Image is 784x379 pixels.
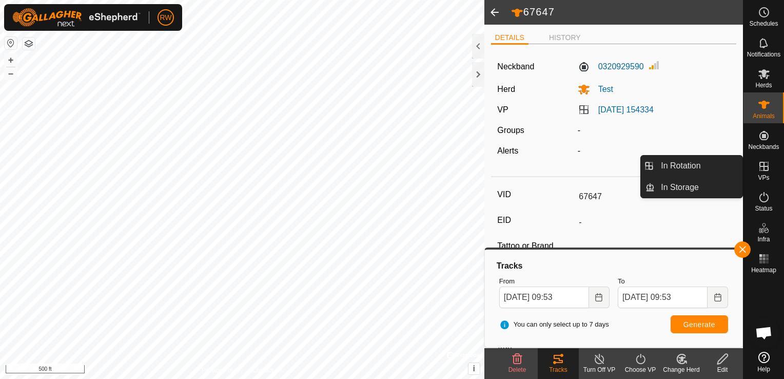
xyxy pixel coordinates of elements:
span: Help [757,366,770,372]
span: i [473,364,475,373]
button: + [5,54,17,66]
div: Edit [702,365,743,374]
a: Contact Us [252,366,283,375]
label: Alerts [497,146,518,155]
label: Neckband [497,61,534,73]
a: Privacy Policy [202,366,240,375]
span: You can only select up to 7 days [499,319,609,330]
div: Choose VP [620,365,661,374]
span: Status [755,205,772,212]
li: In Storage [641,177,742,198]
span: VPs [758,175,769,181]
span: In Rotation [661,160,700,172]
label: VID [497,188,575,201]
span: Schedules [749,21,778,27]
button: Choose Date [708,287,728,308]
div: - [574,145,734,157]
label: To [618,276,728,287]
label: EID [497,214,575,227]
a: Open chat [749,317,779,348]
span: Infra [757,236,770,242]
button: – [5,67,17,80]
a: In Storage [655,177,742,198]
div: Turn Off VP [579,365,620,374]
button: Map Layers [23,37,35,50]
button: Choose Date [589,287,610,308]
button: Reset Map [5,37,17,49]
label: Groups [497,126,524,135]
div: - [574,124,734,137]
span: Animals [753,113,775,119]
h2: 67647 [511,6,743,19]
label: From [499,276,610,287]
li: In Rotation [641,156,742,176]
a: In Rotation [655,156,742,176]
span: Notifications [747,51,780,58]
span: Test [590,85,613,93]
span: Herds [755,82,772,88]
span: In Storage [661,181,699,194]
label: Herd [497,85,515,93]
label: Tattoo or Brand [497,239,575,253]
label: 0320929590 [578,61,644,73]
span: RW [160,12,171,23]
label: VP [497,105,508,114]
button: Generate [671,315,728,333]
a: [DATE] 154334 [598,105,654,114]
span: Neckbands [748,144,779,150]
div: Tracks [538,365,579,374]
button: i [468,363,480,374]
li: HISTORY [545,32,585,43]
span: Delete [508,366,526,373]
a: Help [743,348,784,376]
div: Change Herd [661,365,702,374]
li: DETAILS [491,32,528,45]
span: Heatmap [751,267,776,273]
img: Gallagher Logo [12,8,141,27]
div: Tracks [495,260,732,272]
span: Generate [683,320,715,329]
img: Signal strength [648,59,660,71]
